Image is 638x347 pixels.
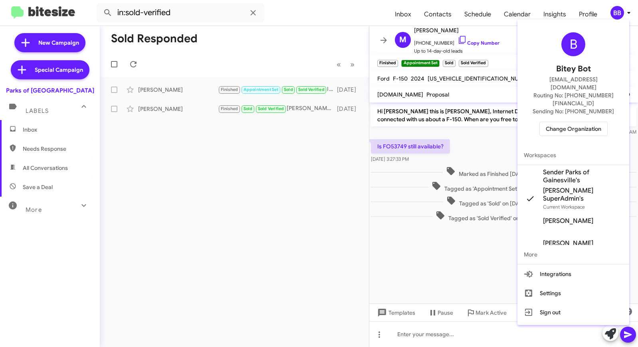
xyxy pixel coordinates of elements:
span: Sending No: [PHONE_NUMBER] [533,107,614,115]
span: Current Workspace [543,204,585,210]
span: Bitey Bot [556,63,591,75]
button: Settings [517,284,629,303]
span: Routing No: [PHONE_NUMBER][FINANCIAL_ID] [527,91,620,107]
span: More [517,245,629,264]
span: Change Organization [546,122,601,136]
span: Workspaces [517,146,629,165]
span: [PERSON_NAME] [543,239,593,247]
button: Sign out [517,303,629,322]
button: Change Organization [539,122,608,136]
span: [PERSON_NAME] [543,217,593,225]
button: Integrations [517,264,629,284]
span: [PERSON_NAME] SuperAdmin's [543,187,623,203]
span: Sender Parks of Gainesville's [543,168,623,184]
div: B [561,32,585,56]
span: [EMAIL_ADDRESS][DOMAIN_NAME] [527,75,620,91]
